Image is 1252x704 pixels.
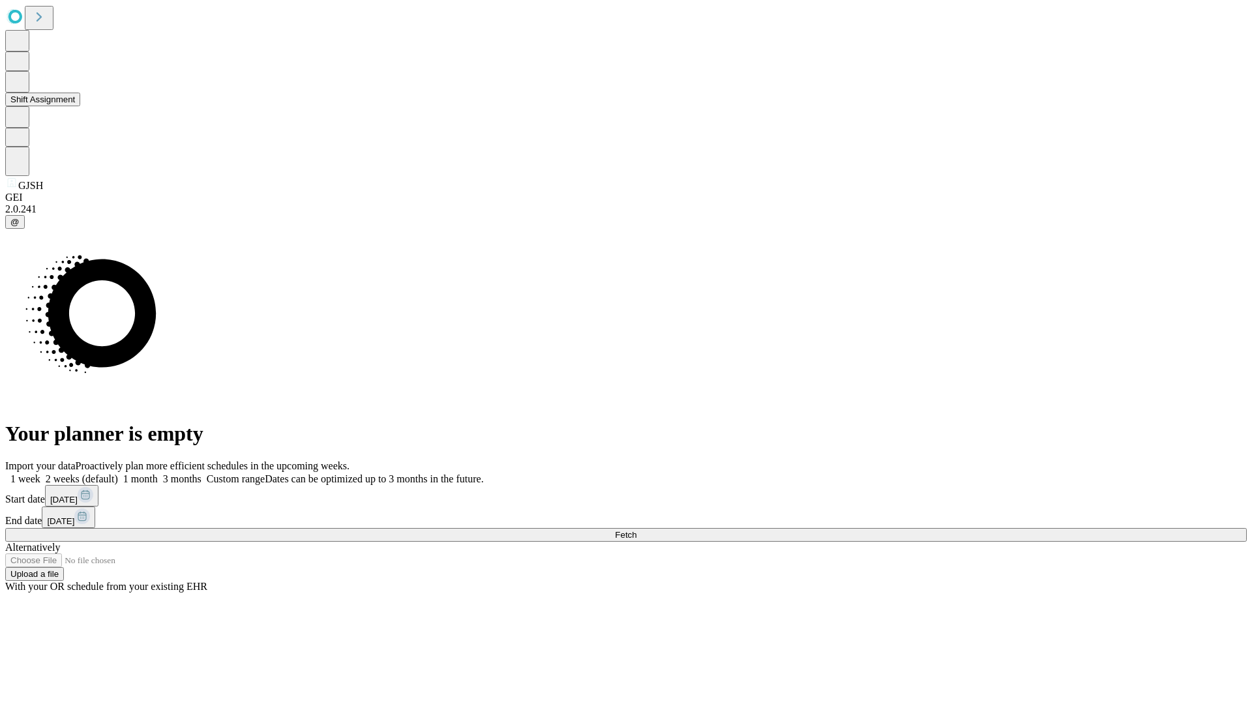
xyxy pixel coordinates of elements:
[123,473,158,484] span: 1 month
[5,215,25,229] button: @
[5,542,60,553] span: Alternatively
[47,516,74,526] span: [DATE]
[163,473,201,484] span: 3 months
[5,192,1247,203] div: GEI
[5,422,1247,446] h1: Your planner is empty
[18,180,43,191] span: GJSH
[76,460,350,471] span: Proactively plan more efficient schedules in the upcoming weeks.
[10,217,20,227] span: @
[10,473,40,484] span: 1 week
[5,581,207,592] span: With your OR schedule from your existing EHR
[265,473,483,484] span: Dates can be optimized up to 3 months in the future.
[50,495,78,505] span: [DATE]
[207,473,265,484] span: Custom range
[45,485,98,506] button: [DATE]
[615,530,636,540] span: Fetch
[5,460,76,471] span: Import your data
[46,473,118,484] span: 2 weeks (default)
[5,567,64,581] button: Upload a file
[5,485,1247,506] div: Start date
[5,93,80,106] button: Shift Assignment
[42,506,95,528] button: [DATE]
[5,506,1247,528] div: End date
[5,203,1247,215] div: 2.0.241
[5,528,1247,542] button: Fetch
